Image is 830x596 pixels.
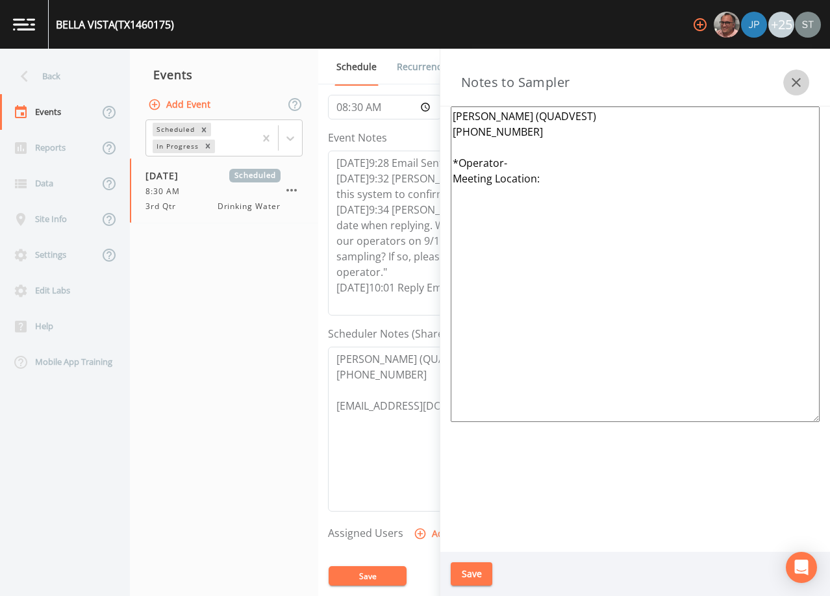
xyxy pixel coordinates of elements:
div: Mike Franklin [713,12,740,38]
div: Scheduled [153,123,197,136]
button: Add [411,522,455,546]
label: Event Notes [328,130,387,145]
label: Assigned Users [328,525,403,541]
button: Add Event [145,93,216,117]
textarea: [PERSON_NAME] (QUADVEST) [PHONE_NUMBER] *Operator- Meeting Location: [451,106,820,422]
div: Events [130,58,318,91]
div: Remove Scheduled [197,123,211,136]
div: Joshua gere Paul [740,12,768,38]
img: cb9926319991c592eb2b4c75d39c237f [795,12,821,38]
span: [DATE] [145,169,188,182]
span: Scheduled [229,169,281,182]
button: Save [451,562,492,586]
a: Recurrence [395,49,449,85]
button: Save [329,566,407,586]
label: Scheduler Notes (Shared with all events) [328,326,525,341]
a: Schedule [334,49,379,86]
h3: Notes to Sampler [461,72,570,93]
textarea: [DATE]9:28 Email Sent [DATE]9:32 [PERSON_NAME]'s email reply "I will reach out to the operator fo... [328,151,718,316]
span: 3rd Qtr [145,201,184,212]
img: 41241ef155101aa6d92a04480b0d0000 [741,12,767,38]
img: logo [13,18,35,31]
div: Open Intercom Messenger [786,552,817,583]
span: 8:30 AM [145,186,188,197]
div: +25 [768,12,794,38]
img: e2d790fa78825a4bb76dcb6ab311d44c [714,12,740,38]
span: Drinking Water [218,201,281,212]
textarea: [PERSON_NAME] (QUADVEST) [PHONE_NUMBER] [EMAIL_ADDRESS][DOMAIN_NAME] [328,347,718,512]
div: In Progress [153,140,201,153]
div: BELLA VISTA (TX1460175) [56,17,174,32]
a: [DATE]Scheduled8:30 AM3rd QtrDrinking Water [130,158,318,223]
div: Remove In Progress [201,140,215,153]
